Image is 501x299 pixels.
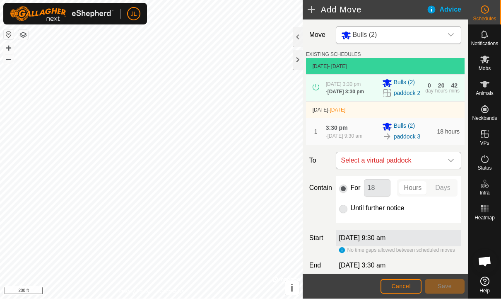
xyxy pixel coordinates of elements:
span: Animals [476,91,494,96]
span: - [DATE] [328,64,347,70]
label: [DATE] 9:30 am [339,235,386,242]
span: 18 hours [437,129,460,135]
span: JL [131,10,137,19]
span: Heatmap [475,216,495,221]
div: day [425,89,433,94]
span: Bulls [338,27,443,44]
a: Privacy Policy [118,288,149,296]
span: [DATE] 3:30 pm [328,89,364,95]
div: hours [435,89,448,94]
label: For [351,185,361,192]
span: Save [438,283,452,290]
span: 1 [314,129,318,135]
a: Help [468,274,501,297]
div: 0 [428,83,431,89]
label: Start [306,233,332,243]
button: Map Layers [18,30,28,40]
div: Advice [426,5,468,15]
button: i [285,282,299,295]
a: paddock 3 [394,133,421,141]
div: - [326,88,364,96]
div: Open chat [472,249,497,274]
span: 3:30 pm [326,125,348,131]
span: Cancel [391,283,411,290]
button: Cancel [381,280,422,294]
span: Bulls (2) [394,78,415,88]
div: - [326,133,362,140]
span: i [291,283,294,294]
span: [DATE] [330,107,345,113]
div: dropdown trigger [443,27,459,44]
span: VPs [480,141,489,146]
div: mins [449,89,460,94]
label: EXISTING SCHEDULES [306,51,361,58]
label: Contain [306,183,332,193]
div: 20 [438,83,445,89]
span: Bulls (2) [394,122,415,132]
span: Mobs [479,66,491,71]
label: Move [306,27,332,44]
span: Infra [479,191,489,196]
span: [DATE] 3:30 pm [326,82,361,88]
span: Notifications [471,41,498,46]
span: Status [477,166,491,171]
span: Neckbands [472,116,497,121]
label: To [306,152,332,170]
img: To [382,132,392,142]
a: Contact Us [159,288,184,296]
button: – [4,54,14,64]
span: Help [479,289,490,294]
button: + [4,44,14,53]
img: Gallagher Logo [10,7,113,22]
span: [DATE] 9:30 am [328,134,362,139]
label: End [306,261,332,271]
span: Select a virtual paddock [338,153,443,169]
span: [DATE] [313,107,328,113]
div: dropdown trigger [443,153,459,169]
button: Save [425,280,465,294]
span: [DATE] [313,64,328,70]
span: No time gaps allowed between scheduled moves [347,248,455,253]
a: paddock 2 [394,89,421,98]
span: [DATE] 3:30 am [339,262,386,269]
label: Until further notice [351,205,405,212]
h2: Add Move [308,5,426,15]
span: Bulls (2) [353,32,377,39]
span: - [328,107,345,113]
span: Schedules [473,17,496,22]
div: 42 [451,83,458,89]
button: Reset Map [4,30,14,40]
